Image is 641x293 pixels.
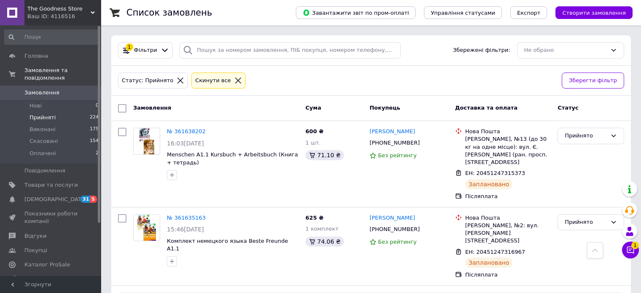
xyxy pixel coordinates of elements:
[306,226,338,232] span: 1 комплект
[133,214,160,241] a: Фото товару
[631,239,639,247] span: 1
[90,126,99,133] span: 175
[562,73,624,89] button: Зберегти фільтр
[167,215,206,221] a: № 361635163
[90,114,99,121] span: 224
[96,102,99,110] span: 0
[24,247,47,254] span: Покупці
[167,226,204,233] span: 15:46[DATE]
[306,105,321,111] span: Cума
[370,128,415,136] a: [PERSON_NAME]
[455,105,518,111] span: Доставка та оплата
[27,13,101,20] div: Ваш ID: 4116516
[524,46,607,55] div: Не обрано
[565,132,607,140] div: Прийнято
[24,261,70,269] span: Каталог ProSale
[306,128,324,134] span: 600 ₴
[80,196,90,203] span: 31
[126,8,212,18] h1: Список замовлень
[622,242,639,258] button: Чат з покупцем1
[120,76,175,85] div: Статус: Прийнято
[465,271,551,279] div: Післяплата
[24,167,65,175] span: Повідомлення
[306,215,324,221] span: 625 ₴
[167,151,298,166] a: Menschen A1.1 Kursbuch + Arbeitsbuch (Книга + тетрадь)
[193,76,233,85] div: Cкинути все
[547,9,633,16] a: Створити замовлення
[126,43,133,51] div: 1
[167,140,204,147] span: 16:03[DATE]
[96,150,99,157] span: 2
[465,249,525,255] span: ЕН: 20451247316967
[30,114,56,121] span: Прийняті
[24,67,101,82] span: Замовлення та повідомлення
[90,196,97,203] span: 5
[558,105,579,111] span: Статус
[517,10,541,16] span: Експорт
[465,170,525,176] span: ЕН: 20451247315373
[24,181,78,189] span: Товари та послуги
[133,128,160,155] a: Фото товару
[465,193,551,200] div: Післяплата
[24,196,87,203] span: [DEMOGRAPHIC_DATA]
[465,258,513,268] div: Заплановано
[27,5,91,13] span: The Goodness Store
[465,135,551,166] div: [PERSON_NAME], №13 (до 30 кг на одне місце): вул. Є. [PERSON_NAME] (ран. просп. [STREET_ADDRESS]
[569,76,617,85] span: Зберегти фільтр
[24,89,59,97] span: Замовлення
[306,237,344,247] div: 74.06 ₴
[30,150,56,157] span: Оплачені
[431,10,495,16] span: Управління статусами
[306,140,321,146] span: 1 шт.
[139,128,154,154] img: Фото товару
[465,128,551,135] div: Нова Пошта
[424,6,502,19] button: Управління статусами
[465,179,513,189] div: Заплановано
[24,52,48,60] span: Головна
[368,224,421,235] div: [PHONE_NUMBER]
[565,218,607,227] div: Прийнято
[555,6,633,19] button: Створити замовлення
[24,275,54,283] span: Аналітика
[303,9,409,16] span: Завантажити звіт по пром-оплаті
[465,222,551,245] div: [PERSON_NAME], №2: вул. [PERSON_NAME][STREET_ADDRESS]
[167,238,288,252] a: Комплект немецкого языка Beste Freunde A1.1
[30,137,58,145] span: Скасовані
[306,150,344,160] div: 71.10 ₴
[134,46,157,54] span: Фільтри
[465,214,551,222] div: Нова Пошта
[368,137,421,148] div: [PHONE_NUMBER]
[167,128,206,134] a: № 361638202
[370,105,400,111] span: Покупець
[24,210,78,225] span: Показники роботи компанії
[24,232,46,240] span: Відгуки
[30,126,56,133] span: Виконані
[90,137,99,145] span: 154
[510,6,547,19] button: Експорт
[378,152,417,159] span: Без рейтингу
[378,239,417,245] span: Без рейтингу
[133,105,171,111] span: Замовлення
[370,214,415,222] a: [PERSON_NAME]
[180,42,401,59] input: Пошук за номером замовлення, ПІБ покупця, номером телефону, Email, номером накладної
[137,215,156,241] img: Фото товару
[562,10,626,16] span: Створити замовлення
[296,6,416,19] button: Завантажити звіт по пром-оплаті
[30,102,42,110] span: Нові
[4,30,99,45] input: Пошук
[453,46,510,54] span: Збережені фільтри:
